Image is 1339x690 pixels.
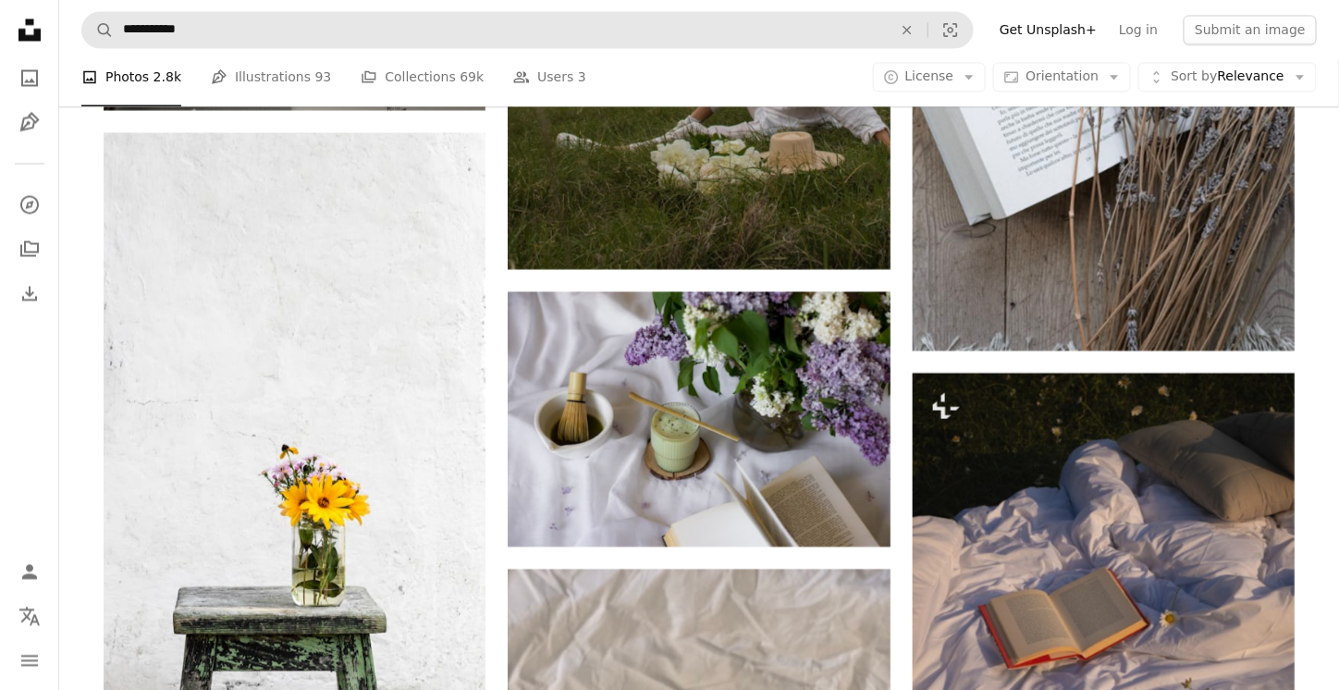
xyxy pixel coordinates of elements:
[11,598,48,635] button: Language
[913,651,1295,668] a: An open book laying on a blanket on a field
[11,59,48,96] a: Photos
[513,48,586,107] a: Users 3
[1108,15,1169,44] a: Log in
[82,12,114,47] button: Search Unsplash
[315,68,332,88] span: 93
[873,63,987,92] button: License
[81,11,974,48] form: Find visuals sitewide
[887,12,927,47] button: Clear
[211,48,331,107] a: Illustrations 93
[1184,15,1317,44] button: Submit an image
[11,642,48,679] button: Menu
[11,230,48,267] a: Collections
[1138,63,1317,92] button: Sort byRelevance
[993,63,1131,92] button: Orientation
[11,553,48,590] a: Log in / Sign up
[1171,69,1217,84] span: Sort by
[104,411,485,427] a: sunflower with clear glass vase on gray table
[508,410,890,426] a: a vase of flowers and a whisk on a table
[361,48,484,107] a: Collections 69k
[905,69,954,84] span: License
[508,291,890,546] img: a vase of flowers and a whisk on a table
[11,11,48,52] a: Home — Unsplash
[11,104,48,141] a: Illustrations
[1171,68,1284,87] span: Relevance
[578,68,586,88] span: 3
[11,186,48,223] a: Explore
[11,275,48,312] a: Download History
[1026,69,1099,84] span: Orientation
[989,15,1108,44] a: Get Unsplash+
[460,68,484,88] span: 69k
[928,12,973,47] button: Visual search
